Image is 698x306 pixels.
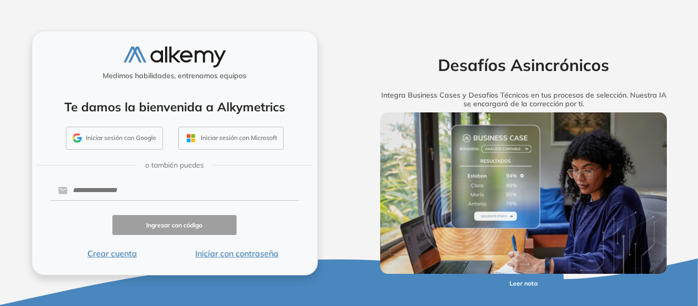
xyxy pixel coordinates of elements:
[112,215,237,235] button: Ingresar con código
[50,247,175,260] button: Crear cuenta
[364,55,683,75] h2: Desafíos Asincrónicos
[185,132,197,144] img: OUTLOOK_ICON
[174,247,299,260] button: Iniciar con contraseña
[73,133,82,143] img: GMAIL_ICON
[66,127,163,150] button: Iniciar sesión con Google
[514,187,698,306] div: Widget de chat
[484,274,564,294] button: Leer nota
[124,46,226,67] img: logo-alkemy
[145,160,204,171] span: o también puedes
[45,100,304,114] h4: Te damos la bienvenida a Alkymetrics
[380,112,667,274] img: img-more-info
[514,187,698,306] iframe: Chat Widget
[178,127,284,150] button: Iniciar sesión con Microsoft
[364,91,683,108] h5: Integra Business Cases y Desafíos Técnicos en tus procesos de selección. Nuestra IA se encargará ...
[36,72,313,80] h5: Medimos habilidades, entrenamos equipos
